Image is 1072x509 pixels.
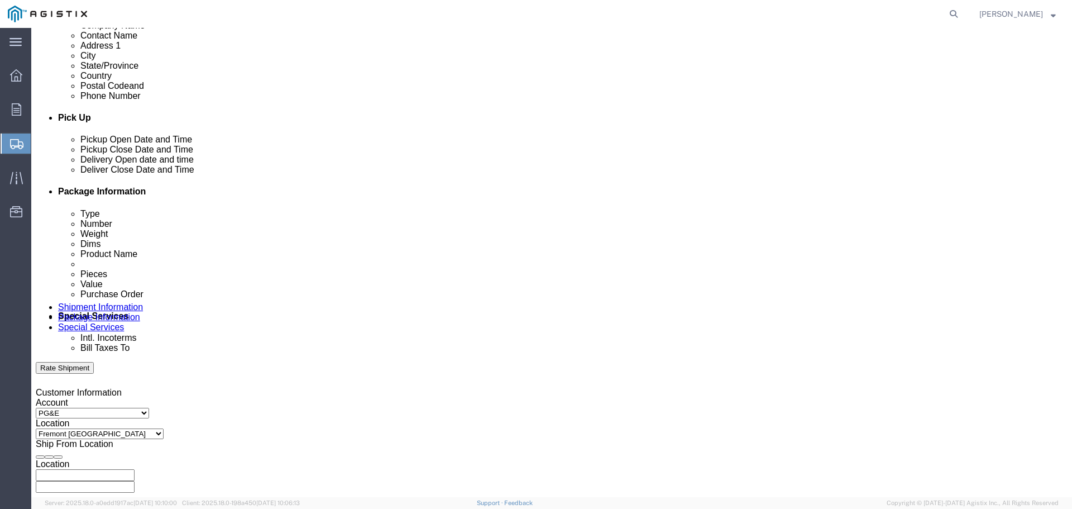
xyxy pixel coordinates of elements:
img: logo [8,6,87,22]
span: [DATE] 10:10:00 [133,500,177,506]
a: Feedback [504,500,533,506]
button: [PERSON_NAME] [979,7,1056,21]
span: Robin Heng [979,8,1043,20]
iframe: FS Legacy Container [31,28,1072,497]
span: [DATE] 10:06:13 [256,500,300,506]
a: Support [477,500,505,506]
span: Server: 2025.18.0-a0edd1917ac [45,500,177,506]
span: Copyright © [DATE]-[DATE] Agistix Inc., All Rights Reserved [887,498,1059,508]
span: Client: 2025.18.0-198a450 [182,500,300,506]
